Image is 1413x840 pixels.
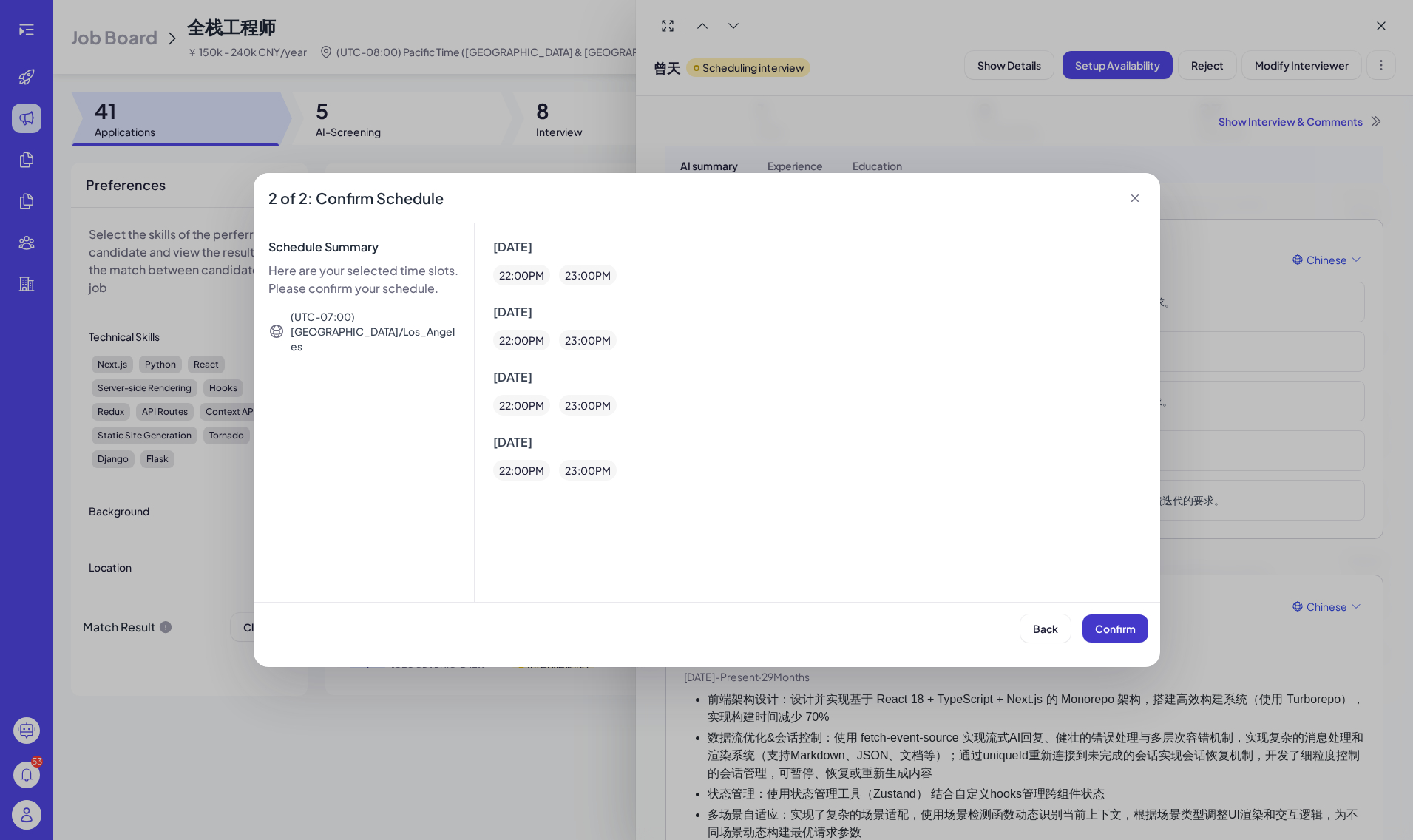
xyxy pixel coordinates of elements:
span: 2 of 2: Confirm Schedule [268,188,444,209]
div: 23 :00 PM [565,398,611,413]
div: 22 :00 PM [499,398,544,413]
div: [DATE] [493,433,1148,451]
button: Back [1020,614,1071,643]
div: [DATE] [493,368,1148,386]
div: 22 :00 PM [499,333,544,348]
p: Here are your selected time slots. Please confirm your schedule. [268,262,459,297]
button: Confirm [1082,614,1148,643]
span: Back [1033,622,1058,635]
div: (UTC-07:00) [GEOGRAPHIC_DATA]/Los_Angeles [291,309,459,353]
p: Schedule Summary [268,238,459,256]
span: Confirm [1095,622,1136,635]
div: 23 :00 PM [565,463,611,478]
div: 23 :00 PM [565,333,611,348]
div: 22 :00 PM [499,268,544,282]
div: [DATE] [493,303,1148,321]
div: [DATE] [493,238,1148,256]
div: 22 :00 PM [499,463,544,478]
div: 23 :00 PM [565,268,611,282]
